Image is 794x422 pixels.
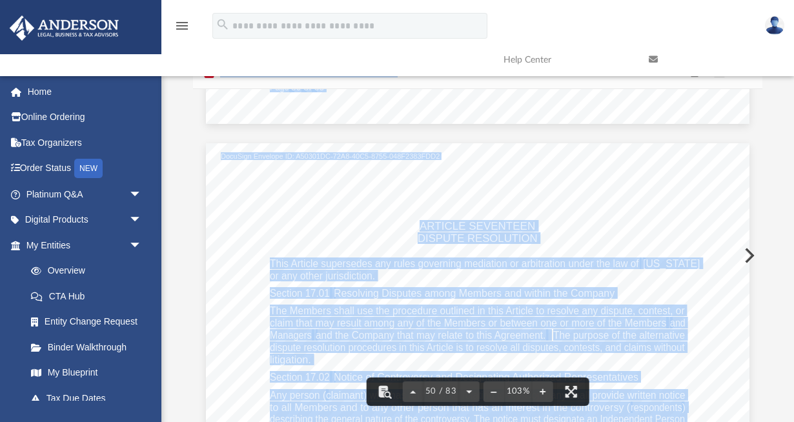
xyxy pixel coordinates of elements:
span: Managers [270,330,312,341]
span: 53 [314,82,324,92]
a: Online Ordering [9,105,161,130]
a: Overview [18,258,161,284]
span: arrow_drop_down [129,207,155,234]
button: Zoom in [532,377,553,406]
span: The Members shall use the procedure outlined in this Article to resolve any dispute, contest, or [270,305,685,316]
img: User Pic [765,16,784,35]
button: 50 / 83 [423,377,459,406]
span: Any person ( [270,390,326,401]
a: Platinum Q&Aarrow_drop_down [9,181,161,207]
span: Notice of Controversy and Designating Authorized Representatives [334,372,638,383]
button: Enter fullscreen [556,377,585,406]
i: search [216,17,230,32]
span: ) who has any dispute relating to the Company shall provide written notice [363,390,686,401]
span: ARTICLE SEVENTEEN [420,221,535,232]
a: CTA Hub [18,283,161,309]
a: Help Center [494,34,639,85]
span: This Article supersedes any rules governing mediation or arbitration under the law of [270,258,639,269]
a: My Blueprint [18,360,155,386]
a: Tax Due Dates [18,385,161,411]
a: My Entitiesarrow_drop_down [9,232,161,258]
button: Zoom out [483,377,504,406]
span: dispute resolution procedures in this Article is to resolve all disputes, contests, and claims wi... [270,342,685,353]
span: and the Company that may relate to this Agreement. [316,330,545,341]
span: 36 [291,82,301,92]
span: to all Members and to any other person that has an interest in the controversy ( [270,402,630,413]
a: Order StatusNEW [9,156,161,182]
span: arrow_drop_down [129,181,155,208]
span: claimant [326,390,363,401]
span: ) [682,402,686,413]
button: Previous page [403,377,423,406]
div: Current zoom level [504,387,532,396]
div: Preview [193,55,762,422]
a: Binder Walkthrough [18,334,161,360]
span: Section 17.01 [270,288,330,299]
img: Anderson Advisors Platinum Portal [6,15,123,41]
span: 50 / 83 [423,387,459,396]
span: Resolving Disputes among Members and within the Company [334,288,615,299]
span: [US_STATE] [643,258,700,269]
a: menu [174,25,190,34]
span: DocuSign Envelope ID: A50301DC-72A8-40C5-8755-048F2383FDD2 [221,153,440,160]
a: Tax Organizers [9,130,161,156]
span: or any other jurisdiction. [270,270,375,281]
div: NEW [74,159,103,178]
span: DISPUTE RESOLUTION [418,233,538,244]
span: claim that may result among any of the Members or between one or more of the Members [270,317,666,328]
span: of [303,82,311,92]
div: Document Viewer [193,89,762,422]
button: Toggle findbar [371,377,399,406]
span: respondents [631,402,682,413]
i: menu [174,18,190,34]
span: arrow_drop_down [129,232,155,259]
span: Section 17.02 [270,372,330,383]
span: The purpose of the alternative [553,330,685,341]
div: File preview [193,89,762,422]
span: litigation. [270,354,311,365]
a: Digital Productsarrow_drop_down [9,207,161,233]
span: and [670,317,686,328]
a: Entity Change Request [18,309,161,335]
a: Home [9,79,161,105]
span: Page [270,82,289,92]
button: Next page [458,377,479,406]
